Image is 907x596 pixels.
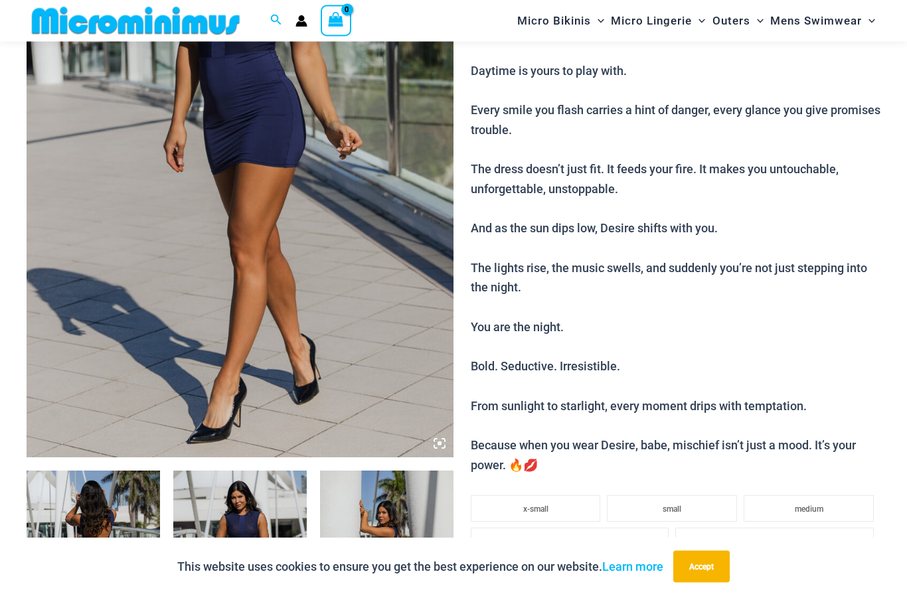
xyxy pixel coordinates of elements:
nav: Site Navigation [512,2,880,40]
a: Account icon link [295,15,307,27]
li: x-small [471,496,601,522]
span: Micro Bikinis [517,4,591,38]
li: large [471,528,669,555]
li: medium [744,496,874,522]
a: Micro LingerieMenu ToggleMenu Toggle [608,4,708,38]
span: medium [795,505,823,514]
span: Outers [712,4,750,38]
span: x-small [523,505,548,514]
a: View Shopping Cart, empty [321,5,351,36]
span: Micro Lingerie [611,4,692,38]
p: This website uses cookies to ensure you get the best experience on our website. [177,557,663,577]
button: Accept [673,551,730,583]
li: small [607,496,737,522]
a: Micro BikinisMenu ToggleMenu Toggle [514,4,608,38]
span: Menu Toggle [692,4,705,38]
img: MM SHOP LOGO FLAT [27,6,245,36]
span: Menu Toggle [591,4,604,38]
span: small [663,505,681,514]
span: Mens Swimwear [770,4,862,38]
li: x-large [675,528,874,555]
span: Menu Toggle [750,4,764,38]
a: OutersMenu ToggleMenu Toggle [709,4,767,38]
span: Menu Toggle [862,4,875,38]
a: Search icon link [270,13,282,29]
a: Mens SwimwearMenu ToggleMenu Toggle [767,4,878,38]
a: Learn more [602,559,663,573]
